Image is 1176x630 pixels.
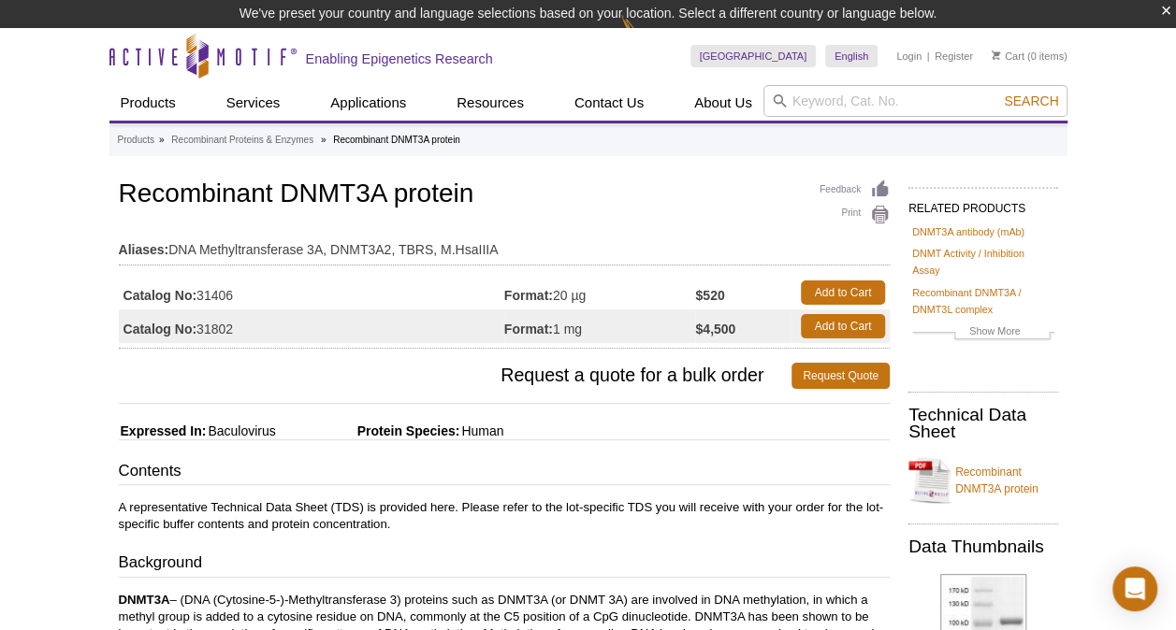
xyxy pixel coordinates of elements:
strong: Catalog No: [123,287,197,304]
span: Request a quote for a bulk order [119,363,792,389]
strong: $4,500 [695,321,735,337]
a: Applications [319,85,417,121]
h2: Enabling Epigenetics Research [306,50,493,67]
strong: DNMT3A [119,593,170,607]
li: (0 items) [992,45,1067,67]
strong: Catalog No: [123,321,197,337]
span: Search [1004,93,1058,108]
li: Recombinant DNMT3A protein [333,135,460,145]
a: Feedback [820,179,890,200]
a: Show More [912,322,1054,344]
td: 31802 [119,309,504,343]
h1: Recombinant DNMT3A protein [119,179,890,211]
div: Open Intercom Messenger [1112,566,1157,611]
li: » [159,135,165,145]
h2: Data Thumbnails [908,538,1058,555]
td: DNA Methyltransferase 3A, DNMT3A2, TBRS, M.HsaIIIA [119,230,890,260]
strong: Aliases: [119,241,169,258]
a: Products [118,132,154,149]
a: [GEOGRAPHIC_DATA] [690,45,817,67]
a: Contact Us [563,85,655,121]
h2: RELATED PRODUCTS [908,187,1058,221]
a: DNMT3A antibody (mAb) [912,223,1024,240]
a: Cart [992,50,1024,63]
a: Recombinant Proteins & Enzymes [171,132,313,149]
img: Change Here [621,14,671,58]
a: Services [215,85,292,121]
input: Keyword, Cat. No. [763,85,1067,117]
a: Register [935,50,973,63]
a: Login [896,50,922,63]
strong: Format: [504,321,553,337]
td: 31406 [119,276,504,309]
strong: $520 [695,287,724,304]
a: Add to Cart [801,314,885,338]
td: 20 µg [504,276,696,309]
h3: Contents [119,460,890,486]
img: Your Cart [992,50,1000,60]
span: Baculovirus [206,423,275,438]
a: Request Quote [791,363,890,389]
li: » [321,135,327,145]
span: Protein Species: [280,423,460,438]
a: Recombinant DNMT3A protein [908,452,1058,508]
a: About Us [683,85,763,121]
p: A representative Technical Data Sheet (TDS) is provided here. Please refer to the lot-specific TD... [119,499,890,533]
a: Recombinant DNMT3A / DNMT3L complex [912,284,1054,318]
li: | [927,45,930,67]
a: Print [820,205,890,225]
span: Human [459,423,503,438]
strong: Format: [504,287,553,304]
h3: Background [119,551,890,578]
h2: Technical Data Sheet [908,407,1058,440]
a: English [825,45,878,67]
td: 1 mg [504,309,696,343]
a: DNMT Activity / Inhibition Assay [912,245,1054,279]
span: Expressed In: [119,423,207,438]
button: Search [998,93,1064,109]
a: Products [109,85,187,121]
a: Resources [445,85,535,121]
a: Add to Cart [801,280,885,305]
